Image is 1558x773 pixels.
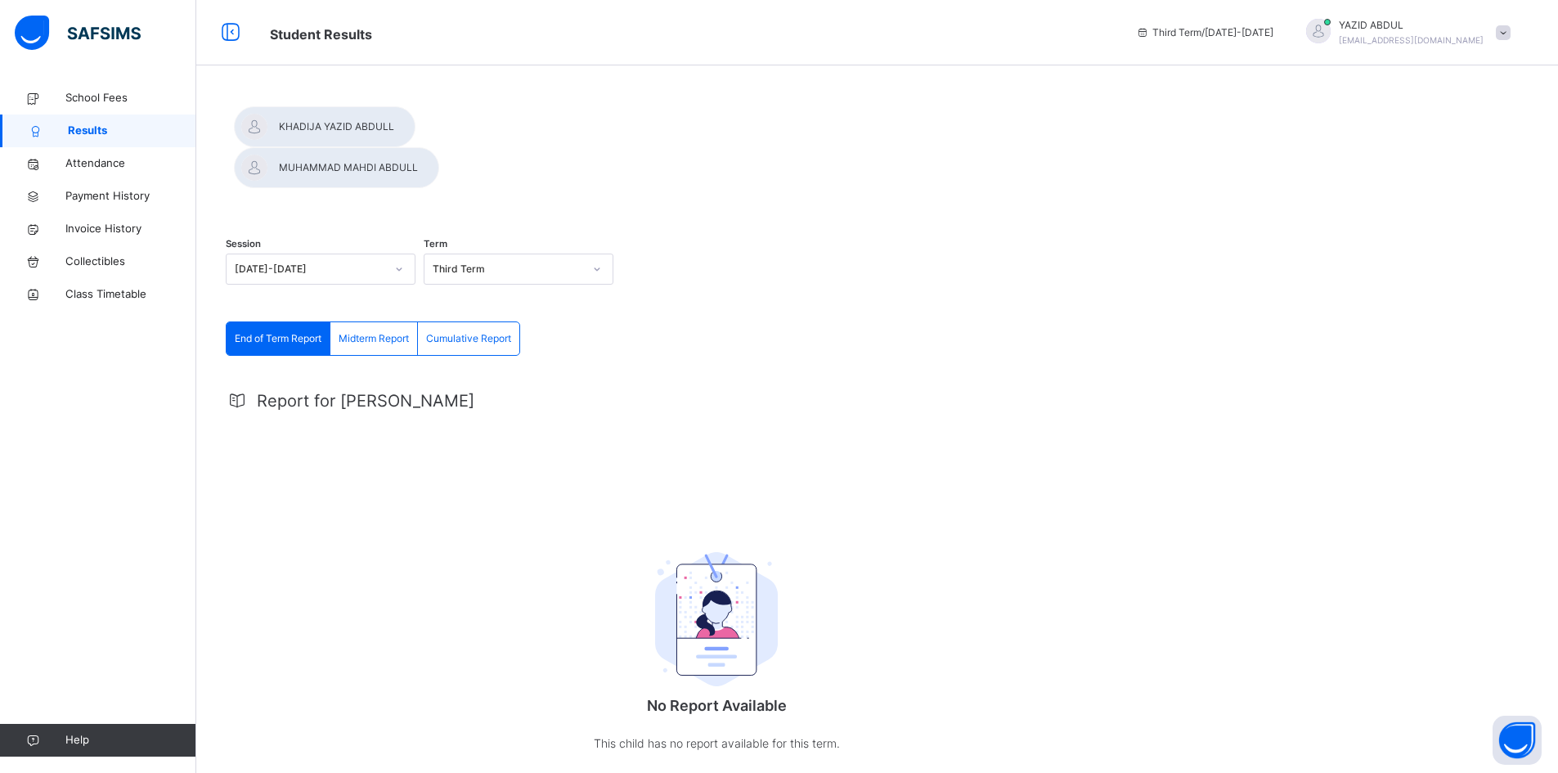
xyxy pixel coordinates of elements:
button: Open asap [1493,716,1542,765]
span: Student Results [270,26,372,43]
span: Attendance [65,155,196,172]
span: School Fees [65,90,196,106]
span: [EMAIL_ADDRESS][DOMAIN_NAME] [1339,35,1484,45]
span: End of Term Report [235,331,321,346]
span: Payment History [65,188,196,204]
span: Help [65,732,195,748]
p: This child has no report available for this term. [553,733,880,753]
span: Class Timetable [65,286,196,303]
span: Results [68,123,196,139]
div: Third Term [433,262,583,276]
span: session/term information [1136,25,1273,40]
span: YAZID ABDUL [1339,18,1484,33]
img: student.207b5acb3037b72b59086e8b1a17b1d0.svg [655,552,778,686]
div: YAZIDABDUL [1290,18,1519,47]
span: Midterm Report [339,331,409,346]
span: Invoice History [65,221,196,237]
span: Term [424,237,447,251]
span: Cumulative Report [426,331,511,346]
span: Report for [PERSON_NAME] [257,389,474,413]
span: Session [226,237,261,251]
p: No Report Available [553,694,880,717]
span: Collectibles [65,254,196,270]
img: safsims [15,16,141,50]
div: [DATE]-[DATE] [235,262,385,276]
